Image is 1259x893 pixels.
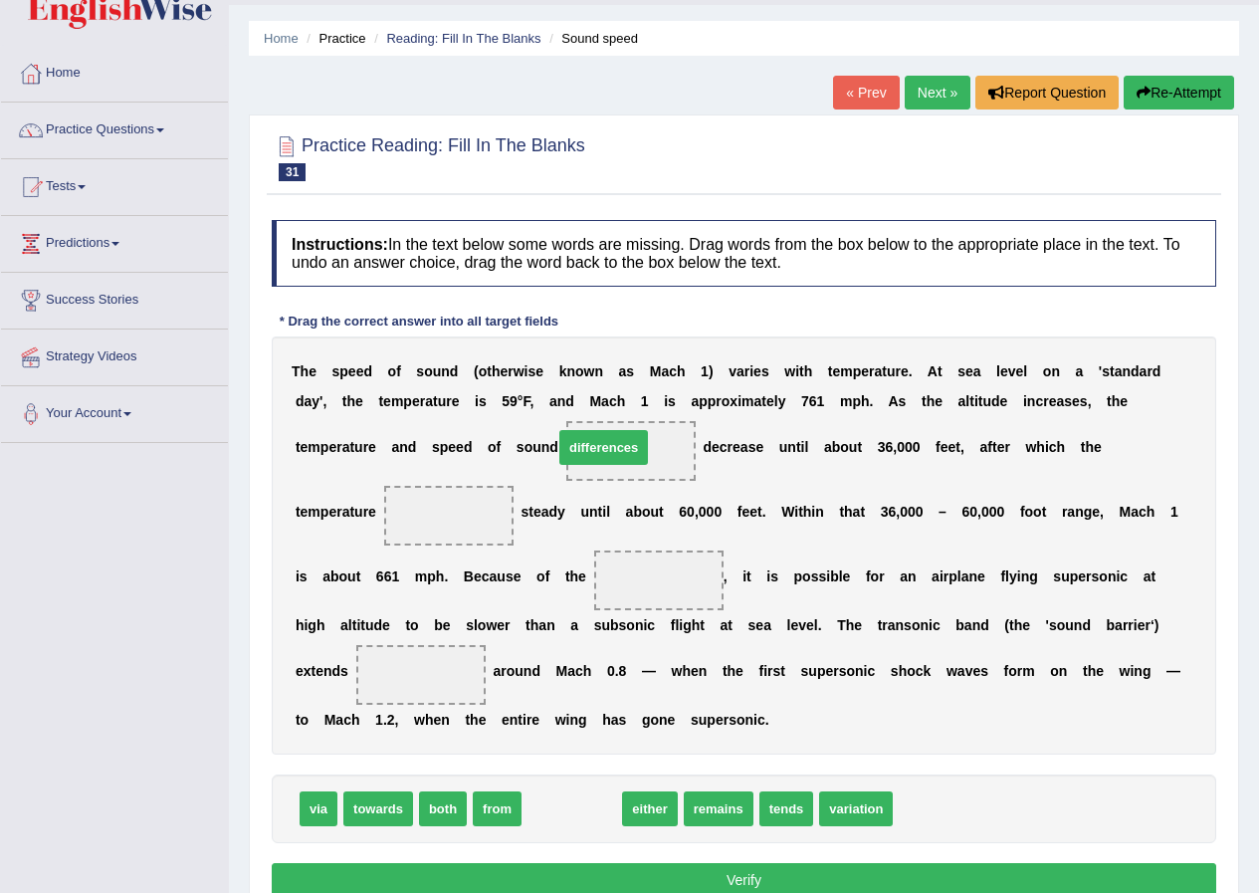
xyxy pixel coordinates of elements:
[1023,363,1027,379] b: l
[955,439,960,455] b: t
[668,393,676,409] b: s
[383,393,391,409] b: e
[748,439,756,455] b: s
[510,393,518,409] b: 9
[1051,363,1060,379] b: n
[474,363,479,379] b: (
[701,363,709,379] b: 1
[664,393,668,409] b: i
[441,363,450,379] b: n
[801,393,809,409] b: 7
[319,393,322,409] b: '
[1147,363,1152,379] b: r
[533,504,541,520] b: e
[527,363,535,379] b: s
[336,439,341,455] b: r
[853,363,862,379] b: p
[965,363,973,379] b: e
[535,363,543,379] b: e
[905,76,970,110] a: Next »
[304,393,312,409] b: a
[905,439,913,455] b: 0
[617,393,626,409] b: h
[749,504,757,520] b: e
[328,504,336,520] b: e
[677,363,686,379] b: h
[601,393,609,409] b: a
[301,363,310,379] b: h
[712,439,720,455] b: e
[339,363,348,379] b: p
[308,504,319,520] b: m
[960,439,964,455] b: ,
[488,439,497,455] b: o
[669,363,677,379] b: c
[388,363,397,379] b: o
[425,393,433,409] b: a
[549,504,558,520] b: d
[809,393,817,409] b: 6
[749,363,753,379] b: i
[1045,439,1049,455] b: i
[438,393,447,409] b: u
[958,393,966,409] b: a
[737,393,741,409] b: i
[935,393,943,409] b: e
[1120,393,1128,409] b: e
[331,363,339,379] b: s
[626,363,634,379] b: s
[1057,439,1066,455] b: h
[272,131,585,181] h2: Practice Reading: Fill In The Blanks
[1072,393,1080,409] b: e
[302,29,365,48] li: Practice
[320,504,329,520] b: p
[741,393,753,409] b: m
[517,439,525,455] b: s
[828,363,833,379] b: t
[744,363,749,379] b: r
[941,439,948,455] b: e
[804,363,813,379] b: h
[633,504,642,520] b: b
[363,363,372,379] b: d
[514,363,525,379] b: w
[974,393,978,409] b: i
[722,393,731,409] b: o
[803,504,812,520] b: h
[378,393,383,409] b: t
[322,393,326,409] b: ,
[464,439,473,455] b: d
[691,393,699,409] b: a
[559,430,648,465] span: differences
[997,439,1005,455] b: e
[1000,393,1008,409] b: e
[728,439,733,455] b: r
[1035,393,1043,409] b: c
[741,504,749,520] b: e
[272,312,566,331] div: * Drag the correct answer into all target fields
[957,363,965,379] b: s
[969,393,974,409] b: t
[978,393,983,409] b: t
[893,439,897,455] b: ,
[787,439,796,455] b: n
[766,393,774,409] b: e
[1115,363,1123,379] b: a
[887,363,896,379] b: u
[774,393,778,409] b: l
[354,504,363,520] b: u
[279,163,306,181] span: 31
[264,31,299,46] a: Home
[541,504,549,520] b: a
[729,363,736,379] b: v
[779,439,788,455] b: u
[544,29,638,48] li: Sound speed
[1036,439,1045,455] b: h
[518,393,524,409] b: °
[815,504,824,520] b: n
[740,439,748,455] b: a
[927,393,936,409] b: h
[1,330,228,379] a: Strategy Videos
[852,393,861,409] b: p
[922,393,927,409] b: t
